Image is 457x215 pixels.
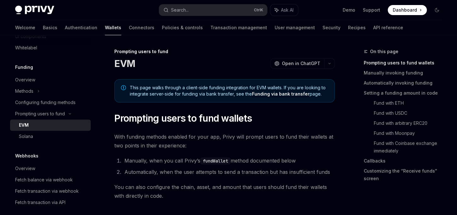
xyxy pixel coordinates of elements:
[15,76,35,84] div: Overview
[10,131,91,142] a: Solana
[364,156,447,166] a: Callbacks
[171,6,189,14] div: Search...
[10,42,91,53] a: Whitelabel
[15,199,66,206] div: Fetch transaction via API
[114,183,335,200] span: You can also configure the chain, asset, and amount that users should fund their wallets with dir...
[374,98,447,108] a: Fund with ETH
[15,87,33,95] div: Methods
[15,6,54,14] img: dark logo
[15,20,35,35] a: Welcome
[10,185,91,197] a: Fetch transaction via webhook
[15,152,38,160] h5: Webhooks
[370,48,398,55] span: On this page
[363,7,380,13] a: Support
[129,20,154,35] a: Connectors
[388,5,427,15] a: Dashboard
[432,5,442,15] button: Toggle dark mode
[374,118,447,128] a: Fund with arbitrary ERC20
[275,20,315,35] a: User management
[364,58,447,68] a: Prompting users to fund wallets
[162,20,203,35] a: Policies & controls
[130,85,328,97] span: This page walks through a client-side funding integration for EVM wallets. If you are looking to ...
[15,99,76,106] div: Configuring funding methods
[105,20,121,35] a: Wallets
[19,133,33,140] div: Solana
[15,63,33,71] h5: Funding
[364,78,447,88] a: Automatically invoking funding
[159,4,267,16] button: Search...CtrlK
[210,20,267,35] a: Transaction management
[270,4,298,16] button: Ask AI
[10,119,91,131] a: EVM
[114,58,135,69] h1: EVM
[374,108,447,118] a: Fund with USDC
[364,166,447,184] a: Customizing the “Receive funds” screen
[374,128,447,138] a: Fund with Moonpay
[348,20,366,35] a: Recipes
[114,113,252,124] span: Prompting users to fund wallets
[65,20,97,35] a: Authentication
[374,138,447,156] a: Fund with Coinbase exchange immediately
[10,74,91,85] a: Overview
[15,110,65,118] div: Prompting users to fund
[10,97,91,108] a: Configuring funding methods
[270,58,324,69] button: Open in ChatGPT
[114,132,335,150] span: With funding methods enabled for your app, Privy will prompt users to fund their wallets at two p...
[123,168,335,176] li: Automatically, when the user attempts to send a transaction but has insufficient funds
[19,121,29,129] div: EVM
[123,156,335,165] li: Manually, when you call Privy’s method documented below
[114,48,335,55] div: Prompting users to fund
[15,187,79,195] div: Fetch transaction via webhook
[343,7,355,13] a: Demo
[15,165,35,172] div: Overview
[15,176,73,184] div: Fetch balance via webhook
[281,7,294,13] span: Ask AI
[200,157,231,164] code: fundWallet
[15,44,37,52] div: Whitelabel
[121,85,126,90] svg: Note
[10,174,91,185] a: Fetch balance via webhook
[10,163,91,174] a: Overview
[323,20,340,35] a: Security
[373,20,403,35] a: API reference
[364,68,447,78] a: Manually invoking funding
[10,197,91,208] a: Fetch transaction via API
[364,88,447,98] a: Setting a funding amount in code
[282,60,320,67] span: Open in ChatGPT
[393,7,417,13] span: Dashboard
[254,8,263,13] span: Ctrl K
[43,20,57,35] a: Basics
[252,91,310,97] a: Funding via bank transfer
